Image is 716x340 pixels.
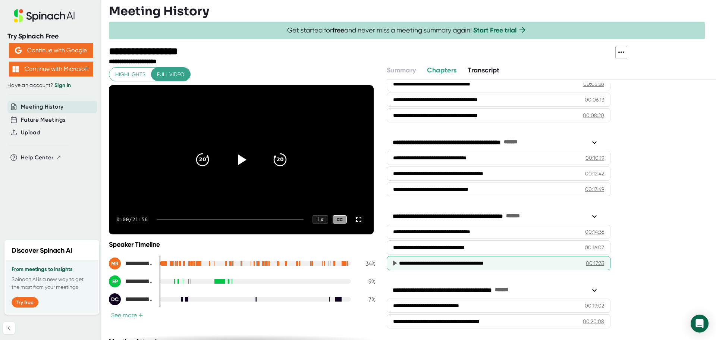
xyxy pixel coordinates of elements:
[585,170,604,177] div: 00:12:42
[21,153,54,162] span: Help Center
[109,68,151,81] button: Highlights
[585,228,604,235] div: 00:14:36
[109,293,154,305] div: Desrochers, Cail
[109,311,145,319] button: See more+
[109,293,121,305] div: DC
[54,82,71,88] a: Sign in
[583,318,604,325] div: 00:20:08
[427,65,456,75] button: Chapters
[585,154,604,162] div: 00:10:19
[7,82,94,89] div: Have an account?
[387,66,416,74] span: Summary
[109,4,209,18] h3: Meeting History
[12,275,92,291] p: Spinach AI is a new way to get the most from your meetings
[313,215,328,224] div: 1 x
[109,275,154,287] div: Emmadi, Praveen
[151,68,190,81] button: Full video
[357,260,376,267] div: 34 %
[12,246,72,256] h2: Discover Spinach AI
[387,65,416,75] button: Summary
[109,258,121,269] div: MR
[157,70,184,79] span: Full video
[109,258,154,269] div: Mitchell, Robert
[287,26,527,35] span: Get started for and never miss a meeting summary again!
[12,297,38,308] button: Try free
[7,32,94,41] div: Try Spinach Free
[583,112,604,119] div: 00:08:20
[21,153,62,162] button: Help Center
[115,70,145,79] span: Highlights
[333,215,347,224] div: CC
[3,322,15,334] button: Collapse sidebar
[116,216,148,222] div: 0:00 / 21:56
[427,66,456,74] span: Chapters
[468,65,500,75] button: Transcript
[583,80,604,88] div: 00:05:38
[21,128,40,137] button: Upload
[585,185,604,193] div: 00:13:49
[21,103,63,111] button: Meeting History
[138,312,143,318] span: +
[15,47,22,54] img: Aehbyd4JwY73AAAAAElFTkSuQmCC
[468,66,500,74] span: Transcript
[357,296,376,303] div: 7 %
[21,116,65,124] button: Future Meetings
[109,275,121,287] div: EP
[12,266,92,272] h3: From meetings to insights
[357,278,376,285] div: 9 %
[9,43,93,58] button: Continue with Google
[9,62,93,77] button: Continue with Microsoft
[586,259,604,267] div: 00:17:33
[691,315,709,333] div: Open Intercom Messenger
[585,96,604,103] div: 00:06:13
[332,26,344,34] b: free
[473,26,516,34] a: Start Free trial
[585,302,604,309] div: 00:19:02
[585,244,604,251] div: 00:16:07
[109,240,376,249] div: Speaker Timeline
